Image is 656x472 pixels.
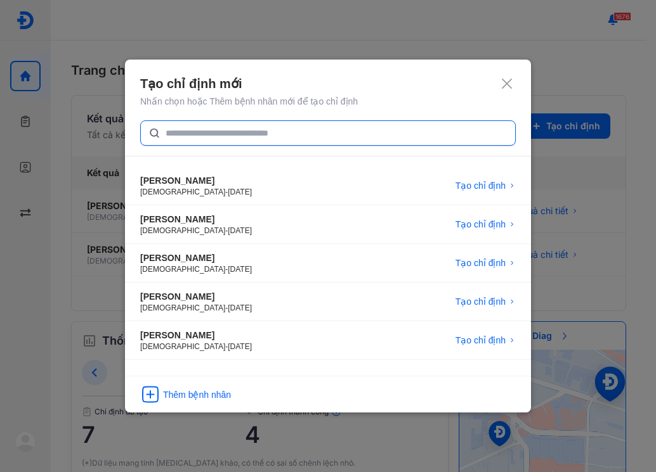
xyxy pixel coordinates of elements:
span: [DEMOGRAPHIC_DATA] [140,188,225,196]
span: - [225,303,228,312]
span: - [225,342,228,351]
span: [DATE] [228,342,252,351]
div: Thêm bệnh nhân [163,388,231,401]
span: [DATE] [228,226,252,235]
div: [PERSON_NAME] [140,174,252,187]
span: Tạo chỉ định [456,257,506,269]
div: [PERSON_NAME] [140,290,252,303]
div: [PERSON_NAME] [140,252,252,264]
span: Tạo chỉ định [456,334,506,347]
span: [DEMOGRAPHIC_DATA] [140,226,225,235]
div: [PERSON_NAME] [140,329,252,341]
div: [PERSON_NAME] [140,213,252,226]
span: [DEMOGRAPHIC_DATA] [140,342,225,351]
span: Tạo chỉ định [456,179,506,192]
span: [DATE] [228,265,252,274]
div: Tạo chỉ định mới [140,75,516,92]
span: - [225,188,228,196]
span: Tạo chỉ định [456,295,506,308]
span: Tạo chỉ định [456,218,506,231]
span: [DEMOGRAPHIC_DATA] [140,265,225,274]
span: - [225,265,228,274]
span: [DATE] [228,188,252,196]
span: [DEMOGRAPHIC_DATA] [140,303,225,312]
div: Nhấn chọn hoặc Thêm bệnh nhân mới để tạo chỉ định [140,95,516,108]
span: - [225,226,228,235]
span: [DATE] [228,303,252,312]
